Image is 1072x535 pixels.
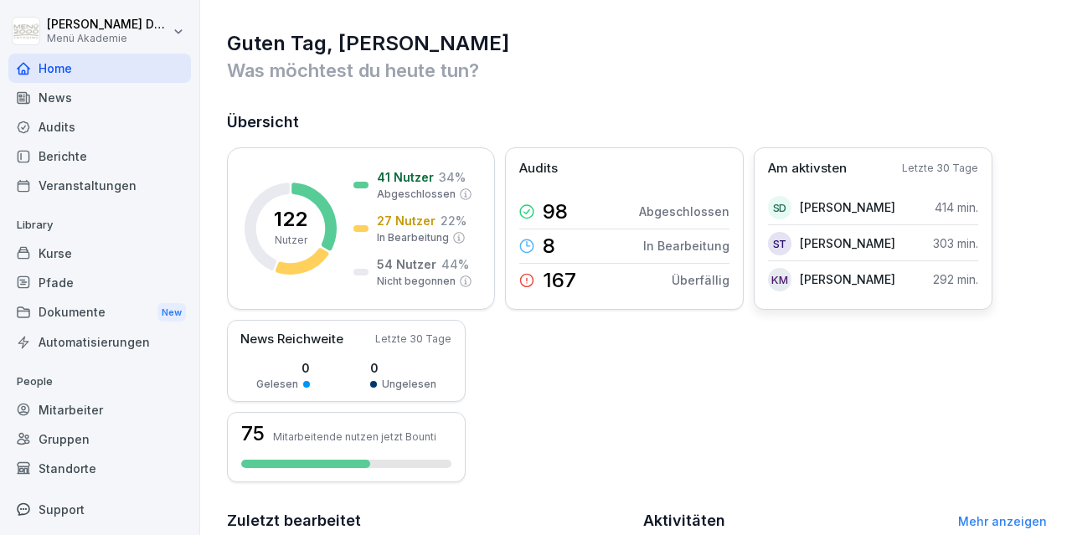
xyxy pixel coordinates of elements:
p: 0 [370,359,436,377]
p: 0 [256,359,310,377]
p: Abgeschlossen [377,187,456,202]
p: Mitarbeitende nutzen jetzt Bounti [273,430,436,443]
div: Dokumente [8,297,191,328]
a: Home [8,54,191,83]
p: 34 % [439,168,466,186]
p: Letzte 30 Tage [375,332,451,347]
p: 44 % [441,255,469,273]
p: 22 % [441,212,466,229]
p: 54 Nutzer [377,255,436,273]
a: DokumenteNew [8,297,191,328]
p: Nicht begonnen [377,274,456,289]
p: 98 [543,202,568,222]
p: 414 min. [935,198,978,216]
a: Berichte [8,141,191,171]
p: 167 [543,270,576,291]
h1: Guten Tag, [PERSON_NAME] [227,30,1047,57]
a: Pfade [8,268,191,297]
a: News [8,83,191,112]
p: Library [8,212,191,239]
p: Überfällig [672,271,729,289]
p: People [8,368,191,395]
p: 303 min. [933,234,978,252]
a: Mitarbeiter [8,395,191,424]
p: In Bearbeitung [643,237,729,255]
a: Audits [8,112,191,141]
h2: Übersicht [227,111,1047,134]
p: [PERSON_NAME] [800,270,895,288]
div: ST [768,232,791,255]
a: Standorte [8,454,191,483]
p: [PERSON_NAME] [800,234,895,252]
p: Gelesen [256,377,298,392]
div: New [157,303,186,322]
a: Mehr anzeigen [958,514,1047,528]
p: Abgeschlossen [639,203,729,220]
p: 8 [543,236,555,256]
p: Letzte 30 Tage [902,161,978,176]
p: Am aktivsten [768,159,847,178]
div: SD [768,196,791,219]
p: Menü Akademie [47,33,169,44]
p: 292 min. [933,270,978,288]
a: Automatisierungen [8,327,191,357]
p: [PERSON_NAME] Deiß [47,18,169,32]
h2: Aktivitäten [643,509,725,532]
a: Kurse [8,239,191,268]
p: [PERSON_NAME] [800,198,895,216]
a: Veranstaltungen [8,171,191,200]
p: 122 [274,209,307,229]
div: Support [8,495,191,524]
p: Audits [519,159,558,178]
p: 27 Nutzer [377,212,435,229]
p: News Reichweite [240,330,343,349]
p: Nutzer [275,233,307,248]
a: Gruppen [8,424,191,454]
p: Was möchtest du heute tun? [227,57,1047,84]
div: KM [768,268,791,291]
p: Ungelesen [382,377,436,392]
p: 41 Nutzer [377,168,434,186]
p: In Bearbeitung [377,230,449,245]
h3: 75 [241,424,265,444]
h2: Zuletzt bearbeitet [227,509,631,532]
